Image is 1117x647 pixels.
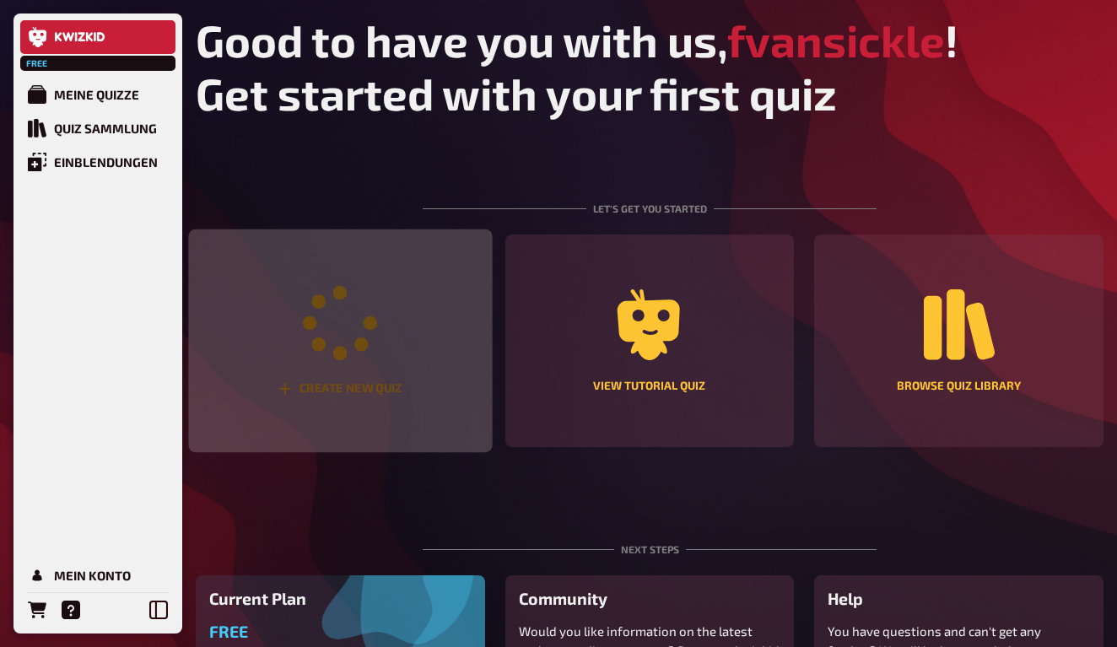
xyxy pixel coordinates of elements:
[209,589,472,608] h3: Current Plan
[278,381,402,396] div: Create new quiz
[196,13,1104,120] h1: Good to have you with us, ! Get started with your first quiz
[727,13,945,67] span: fvansickle
[54,593,88,627] a: Hilfe
[593,380,705,392] div: View tutorial quiz
[22,58,52,68] span: Free
[814,235,1104,447] a: Browse Quiz Library
[54,568,131,583] div: Mein Konto
[519,589,781,608] h3: Community
[423,501,877,575] div: Next steps
[20,78,175,111] a: Meine Quizze
[188,229,492,453] button: Create new quiz
[20,111,175,145] a: Quiz Sammlung
[20,145,175,179] a: Einblendungen
[423,160,877,235] div: Let's get you started
[54,121,157,136] div: Quiz Sammlung
[20,558,175,592] a: Mein Konto
[54,87,139,102] div: Meine Quizze
[897,380,1021,392] div: Browse Quiz Library
[20,593,54,627] a: Bestellungen
[505,235,795,447] a: View tutorial quiz
[54,154,158,170] div: Einblendungen
[828,589,1090,608] h3: Help
[209,622,248,641] span: Free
